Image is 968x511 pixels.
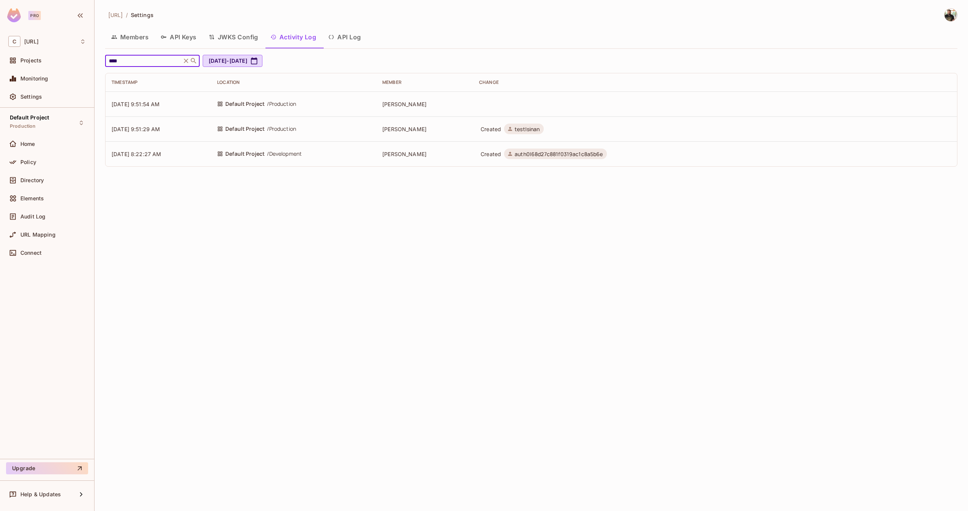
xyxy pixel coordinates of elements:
[479,79,951,85] div: Change
[267,100,296,108] span: / Production
[203,28,264,46] button: JWKS Config
[515,150,603,158] span: auth0|68d27c881f0319ac1c8a5b6e
[515,125,540,133] span: test|sinan
[20,57,42,63] span: Projects
[20,177,44,183] span: Directory
[131,11,154,19] span: Settings
[264,28,323,46] button: Activity Log
[20,159,36,165] span: Policy
[481,125,501,133] span: Created
[382,151,427,157] span: [PERSON_NAME]
[108,11,123,19] span: [URL]
[7,8,21,22] img: SReyMgAAAABJRU5ErkJggg==
[112,151,161,157] span: [DATE] 8:22:27 AM
[225,100,265,108] span: Default Project
[481,150,501,158] span: Created
[6,462,88,474] button: Upgrade
[10,123,36,129] span: Production
[382,101,427,107] span: [PERSON_NAME]
[10,115,49,121] span: Default Project
[20,214,45,220] span: Audit Log
[105,28,155,46] button: Members
[112,126,160,132] span: [DATE] 9:51:29 AM
[20,491,61,497] span: Help & Updates
[267,150,302,158] span: / Development
[322,28,367,46] button: API Log
[112,101,160,107] span: [DATE] 9:51:54 AM
[20,195,44,201] span: Elements
[112,79,205,85] div: Timestamp
[28,11,41,20] div: Pro
[203,55,262,67] button: [DATE]-[DATE]
[267,125,296,133] span: / Production
[155,28,203,46] button: API Keys
[382,126,427,132] span: [PERSON_NAME]
[945,9,957,21] img: Satya Komala
[20,94,42,100] span: Settings
[126,11,128,19] li: /
[382,79,467,85] div: Member
[225,125,265,133] span: Default Project
[20,250,42,256] span: Connect
[24,39,39,45] span: Workspace: coactive.ai
[8,36,20,47] span: C
[217,79,370,85] div: Location
[225,150,265,158] span: Default Project
[20,76,48,82] span: Monitoring
[20,232,56,238] span: URL Mapping
[20,141,35,147] span: Home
